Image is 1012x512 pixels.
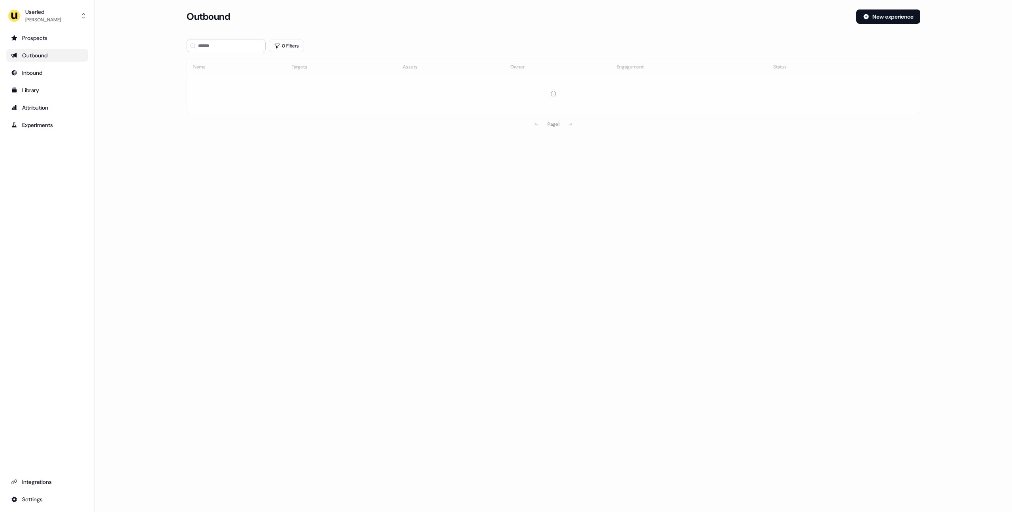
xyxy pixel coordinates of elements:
div: Experiments [11,121,83,129]
div: Attribution [11,104,83,112]
button: 0 Filters [269,40,304,52]
div: Library [11,86,83,94]
a: Go to integrations [6,476,88,488]
div: Integrations [11,478,83,486]
div: Outbound [11,51,83,59]
a: Go to templates [6,84,88,97]
div: [PERSON_NAME] [25,16,61,24]
button: Userled[PERSON_NAME] [6,6,88,25]
a: Go to Inbound [6,66,88,79]
a: Go to prospects [6,32,88,44]
a: Go to experiments [6,119,88,131]
div: Settings [11,495,83,503]
a: Go to integrations [6,493,88,506]
a: Go to attribution [6,101,88,114]
a: Go to outbound experience [6,49,88,62]
div: Userled [25,8,61,16]
div: Prospects [11,34,83,42]
div: Inbound [11,69,83,77]
button: New experience [856,9,920,24]
h3: Outbound [187,11,230,23]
